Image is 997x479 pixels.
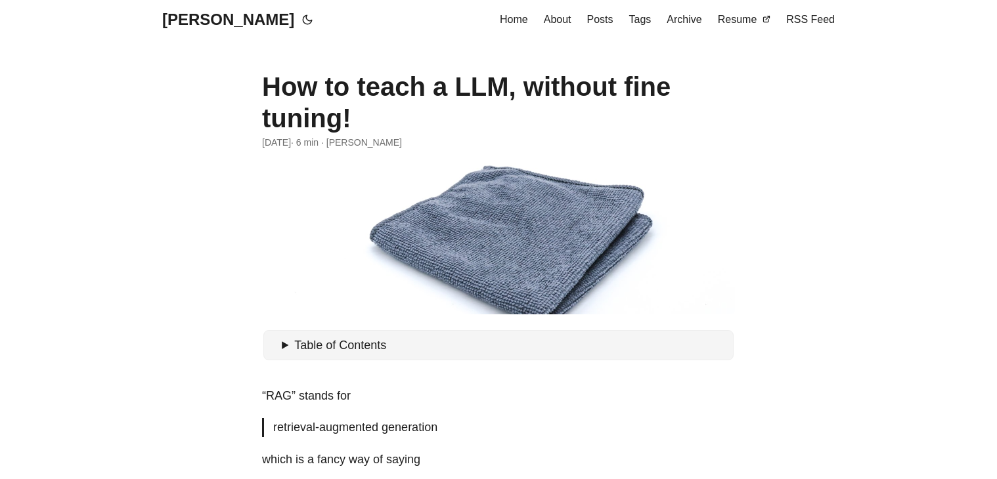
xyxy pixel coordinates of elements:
[500,14,528,25] span: Home
[262,71,735,134] h1: How to teach a LLM, without fine tuning!
[629,14,652,25] span: Tags
[786,14,835,25] span: RSS Feed
[544,14,571,25] span: About
[718,14,757,25] span: Resume
[294,339,386,352] span: Table of Contents
[282,336,728,355] summary: Table of Contents
[262,450,735,469] p: which is a fancy way of saying
[273,418,726,437] p: retrieval-augmented generation
[667,14,701,25] span: Archive
[587,14,613,25] span: Posts
[262,386,735,406] p: “RAG” stands for
[262,135,735,150] div: · 6 min · [PERSON_NAME]
[262,135,291,150] span: 2024-05-27 23:09:43 -0400 -0400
